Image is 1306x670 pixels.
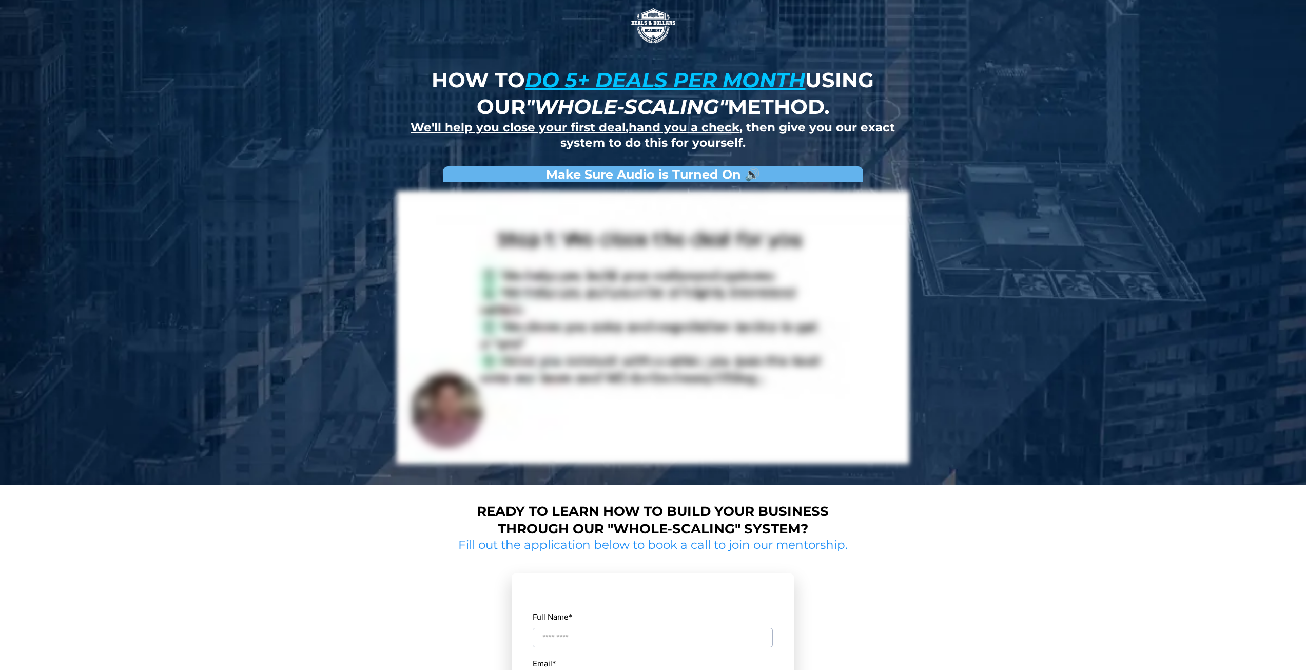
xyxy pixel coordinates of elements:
[525,67,805,92] u: do 5+ deals per month
[411,120,626,135] u: We'll help you close your first deal
[432,67,874,119] strong: How to using our method.
[455,538,852,553] h2: Fill out the application below to book a call to join our mentorship.
[477,503,829,537] strong: Ready to learn how to build your business through our "whole-scaling" system?
[411,120,895,150] strong: , , then give you our exact system to do this for yourself.
[546,167,760,182] strong: Make Sure Audio is Turned On 🔊
[629,120,739,135] u: hand you a check
[525,94,728,119] em: "whole-scaling"
[533,610,773,624] label: Full Name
